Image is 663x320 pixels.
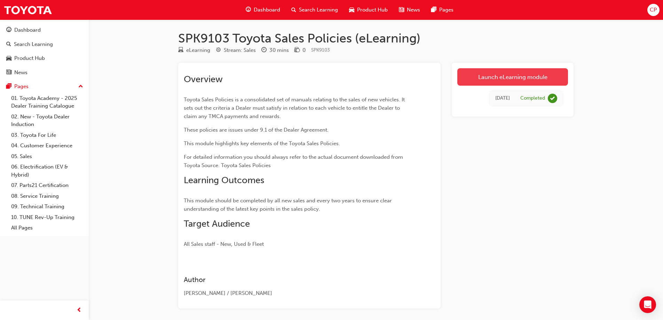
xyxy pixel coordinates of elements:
[184,175,264,186] span: Learning Outcomes
[311,47,330,53] span: Learning resource code
[302,46,306,54] div: 0
[184,140,340,147] span: This module highlights key elements of the Toyota Sales Policies.
[349,6,354,14] span: car-icon
[639,296,656,313] div: Open Intercom Messenger
[261,46,289,55] div: Duration
[269,46,289,54] div: 30 mins
[14,54,45,62] div: Product Hub
[178,46,210,55] div: Type
[184,241,264,247] span: All Sales staff - New, Used & Fleet
[8,180,86,191] a: 07. Parts21 Certification
[3,52,86,65] a: Product Hub
[294,47,300,54] span: money-icon
[457,68,568,86] a: Launch eLearning module
[650,6,657,14] span: CP
[3,38,86,51] a: Search Learning
[3,80,86,93] button: Pages
[78,82,83,91] span: up-icon
[8,223,86,233] a: All Pages
[3,24,86,37] a: Dashboard
[6,55,11,62] span: car-icon
[8,212,86,223] a: 10. TUNE Rev-Up Training
[3,22,86,80] button: DashboardSearch LearningProduct HubNews
[294,46,306,55] div: Price
[184,127,329,133] span: These policies are issues under 9.1 of the Dealer Agreement.
[6,27,11,33] span: guage-icon
[357,6,388,14] span: Product Hub
[184,154,404,169] span: For detailed information you should always refer to the actual document downloaded from Toyota So...
[184,197,393,212] span: This module should be completed by all new sales and every two years to ensure clear understandin...
[8,140,86,151] a: 04. Customer Experience
[8,191,86,202] a: 08. Service Training
[3,66,86,79] a: News
[495,94,510,102] div: Tue May 09 2023 00:00:00 GMT+1000 (Australian Eastern Standard Time)
[184,74,223,85] span: Overview
[6,84,11,90] span: pages-icon
[246,6,251,14] span: guage-icon
[393,3,426,17] a: news-iconNews
[6,41,11,48] span: search-icon
[426,3,459,17] a: pages-iconPages
[548,94,557,103] span: learningRecordVerb_COMPLETE-icon
[8,151,86,162] a: 05. Sales
[431,6,436,14] span: pages-icon
[184,96,406,119] span: Toyota Sales Policies is a consolidated set of manuals relating to the sales of new vehicles. It ...
[299,6,338,14] span: Search Learning
[14,69,27,77] div: News
[186,46,210,54] div: eLearning
[184,218,250,229] span: Target Audience
[14,26,41,34] div: Dashboard
[8,201,86,212] a: 09. Technical Training
[344,3,393,17] a: car-iconProduct Hub
[8,130,86,141] a: 03. Toyota For Life
[14,40,53,48] div: Search Learning
[8,93,86,111] a: 01. Toyota Academy - 2025 Dealer Training Catalogue
[184,289,410,297] div: [PERSON_NAME] / [PERSON_NAME]
[8,111,86,130] a: 02. New - Toyota Dealer Induction
[216,47,221,54] span: target-icon
[291,6,296,14] span: search-icon
[8,162,86,180] a: 06. Electrification (EV & Hybrid)
[520,95,545,102] div: Completed
[647,4,660,16] button: CP
[178,31,574,46] h1: SPK9103 Toyota Sales Policies (eLearning)
[407,6,420,14] span: News
[178,47,183,54] span: learningResourceType_ELEARNING-icon
[6,70,11,76] span: news-icon
[3,2,52,18] img: Trak
[286,3,344,17] a: search-iconSearch Learning
[216,46,256,55] div: Stream
[14,83,29,91] div: Pages
[439,6,453,14] span: Pages
[224,46,256,54] div: Stream: Sales
[240,3,286,17] a: guage-iconDashboard
[184,276,410,284] h3: Author
[261,47,267,54] span: clock-icon
[399,6,404,14] span: news-icon
[77,306,82,315] span: prev-icon
[254,6,280,14] span: Dashboard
